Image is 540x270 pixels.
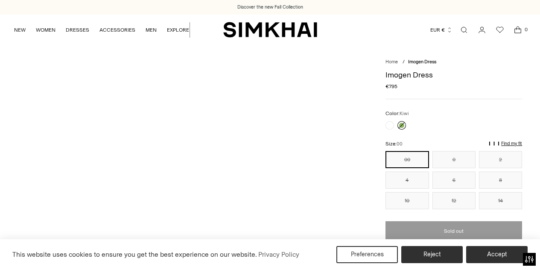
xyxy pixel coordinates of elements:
[401,246,463,263] button: Reject
[237,4,303,11] a: Discover the new Fall Collection
[491,21,508,39] a: Wishlist
[385,151,429,168] button: 00
[385,59,522,66] nav: breadcrumbs
[385,192,429,209] button: 10
[509,21,526,39] a: Open cart modal
[257,248,301,261] a: Privacy Policy (opens in a new tab)
[403,59,405,66] div: /
[146,21,157,39] a: MEN
[430,21,452,39] button: EUR €
[66,21,89,39] a: DRESSES
[385,140,403,148] label: Size:
[455,21,473,39] a: Open search modal
[432,172,476,189] button: 6
[99,21,135,39] a: ACCESSORIES
[522,26,530,33] span: 0
[400,111,409,116] span: Kiwi
[336,246,398,263] button: Preferences
[397,141,403,147] span: 00
[432,151,476,168] button: 0
[385,110,409,118] label: Color:
[466,246,528,263] button: Accept
[432,192,476,209] button: 12
[12,250,257,258] span: This website uses cookies to ensure you get the best experience on our website.
[385,83,397,90] span: €795
[223,21,317,38] a: SIMKHAI
[385,172,429,189] button: 4
[14,21,26,39] a: NEW
[36,21,55,39] a: WOMEN
[385,71,522,79] h1: Imogen Dress
[479,172,522,189] button: 8
[473,21,490,39] a: Go to the account page
[479,192,522,209] button: 14
[385,59,398,65] a: Home
[479,151,522,168] button: 2
[167,21,189,39] a: EXPLORE
[408,59,436,65] span: Imogen Dress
